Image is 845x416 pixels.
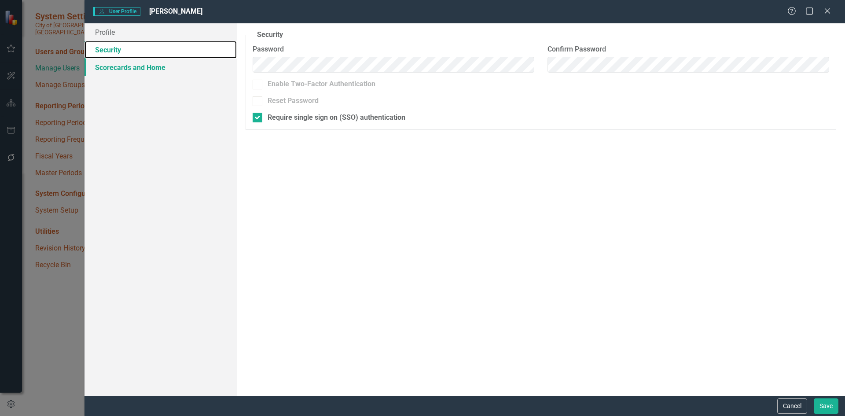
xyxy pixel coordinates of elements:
a: Security [84,41,237,59]
div: Enable Two-Factor Authentication [268,79,375,89]
label: Confirm Password [547,44,829,55]
span: User Profile [93,7,140,16]
button: Save [814,398,838,414]
label: Password [253,44,534,55]
div: Require single sign on (SSO) authentication [268,113,405,123]
button: Cancel [777,398,807,414]
legend: Security [253,30,287,40]
div: Reset Password [268,96,319,106]
span: [PERSON_NAME] [149,7,202,15]
a: Profile [84,23,237,41]
a: Scorecards and Home [84,59,237,76]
